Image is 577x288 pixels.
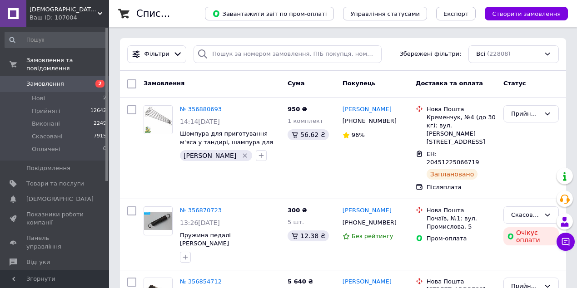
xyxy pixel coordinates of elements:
button: Завантажити звіт по пром-оплаті [205,7,334,20]
a: № 356870723 [180,207,222,214]
span: 12642 [90,107,106,115]
span: Всі [476,50,485,59]
a: Пружина педалі [PERSON_NAME] 200/204/240/244 [180,232,231,255]
span: Оплачені [32,145,60,153]
span: 0 [103,145,106,153]
span: Покупець [343,80,376,87]
span: 5 640 ₴ [288,278,313,285]
div: Прийнято [511,109,540,119]
span: 96% [352,132,365,138]
span: (22808) [487,50,511,57]
div: [PHONE_NUMBER] [341,217,398,229]
span: Замовлення [144,80,184,87]
div: Очікує оплати [503,227,559,245]
div: Нова Пошта [427,206,496,215]
a: [PERSON_NAME] [343,206,392,215]
h1: Список замовлень [136,8,229,19]
span: Нові [32,94,45,103]
input: Пошук [5,32,107,48]
a: № 356880693 [180,106,222,112]
div: Ваш ID: 107004 [30,14,109,22]
span: 2 [103,94,106,103]
div: Нова Пошта [427,278,496,286]
span: Експорт [443,10,469,17]
a: Фото товару [144,206,173,235]
a: Створити замовлення [476,10,568,17]
div: Заплановано [427,169,478,180]
span: Фільтри [144,50,169,59]
span: Господар - Луцьк [30,5,98,14]
div: Почаїв, №1: вул. Промислова, 5 [427,215,496,231]
span: Показники роботи компанії [26,210,84,227]
span: Замовлення [26,80,64,88]
span: 5 шт. [288,219,304,225]
span: [DEMOGRAPHIC_DATA] [26,195,94,203]
div: 12.38 ₴ [288,230,329,241]
button: Створити замовлення [485,7,568,20]
span: Збережені фільтри: [399,50,461,59]
span: 950 ₴ [288,106,307,112]
span: 13:26[DATE] [180,219,220,226]
span: Доставка та оплата [416,80,483,87]
span: Товари та послуги [26,180,84,188]
img: Фото товару [144,106,172,134]
div: Післяплата [427,183,496,191]
svg: Видалити мітку [241,152,249,159]
button: Чат з покупцем [557,233,575,251]
span: 1 комплект [288,117,323,124]
span: Завантажити звіт по пром-оплаті [212,10,327,18]
span: Без рейтингу [352,233,393,239]
button: Експорт [436,7,476,20]
span: 14:14[DATE] [180,118,220,125]
button: Управління статусами [343,7,427,20]
span: Статус [503,80,526,87]
span: ЕН: 20451225066719 [427,151,479,166]
a: [PERSON_NAME] [343,105,392,114]
span: Замовлення та повідомлення [26,56,109,73]
a: Шомпура для приготування м'яса у тандирі, шампура для шашлику з нержавійки економ - 6 штук (компл... [180,130,277,162]
div: Кременчук, №4 (до 30 кг): вул. [PERSON_NAME][STREET_ADDRESS] [427,113,496,146]
span: Скасовані [32,132,63,141]
div: Скасовано [511,210,540,220]
span: Cума [288,80,304,87]
div: Нова Пошта [427,105,496,113]
span: 2 [95,80,104,88]
span: 300 ₴ [288,207,307,214]
div: [PHONE_NUMBER] [341,115,398,127]
div: Пром-оплата [427,234,496,243]
div: 56.62 ₴ [288,129,329,140]
span: Прийняті [32,107,60,115]
span: Управління статусами [350,10,420,17]
a: № 356854712 [180,278,222,285]
input: Пошук за номером замовлення, ПІБ покупця, номером телефону, Email, номером накладної [194,45,381,63]
span: Створити замовлення [492,10,561,17]
a: [PERSON_NAME] [343,278,392,286]
img: Фото товару [144,212,172,230]
span: 7915 [94,132,106,141]
span: Виконані [32,120,60,128]
span: Відгуки [26,258,50,266]
span: [PERSON_NAME] [184,152,236,159]
span: Повідомлення [26,164,70,172]
span: Панель управління [26,234,84,250]
span: 2249 [94,120,106,128]
a: Фото товару [144,105,173,134]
